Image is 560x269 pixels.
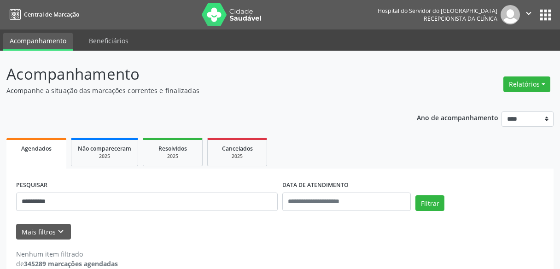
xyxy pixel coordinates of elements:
[16,259,118,269] div: de
[16,224,71,240] button: Mais filtroskeyboard_arrow_down
[537,7,554,23] button: apps
[82,33,135,49] a: Beneficiários
[78,145,131,152] span: Não compareceram
[24,11,79,18] span: Central de Marcação
[150,153,196,160] div: 2025
[282,178,349,193] label: DATA DE ATENDIMENTO
[520,5,537,24] button: 
[501,5,520,24] img: img
[503,76,550,92] button: Relatórios
[16,249,118,259] div: Nenhum item filtrado
[524,8,534,18] i: 
[56,227,66,237] i: keyboard_arrow_down
[6,63,390,86] p: Acompanhamento
[21,145,52,152] span: Agendados
[424,15,497,23] span: Recepcionista da clínica
[417,111,498,123] p: Ano de acompanhamento
[415,195,444,211] button: Filtrar
[78,153,131,160] div: 2025
[3,33,73,51] a: Acompanhamento
[16,178,47,193] label: PESQUISAR
[158,145,187,152] span: Resolvidos
[6,86,390,95] p: Acompanhe a situação das marcações correntes e finalizadas
[24,259,118,268] strong: 345289 marcações agendadas
[214,153,260,160] div: 2025
[6,7,79,22] a: Central de Marcação
[222,145,253,152] span: Cancelados
[378,7,497,15] div: Hospital do Servidor do [GEOGRAPHIC_DATA]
